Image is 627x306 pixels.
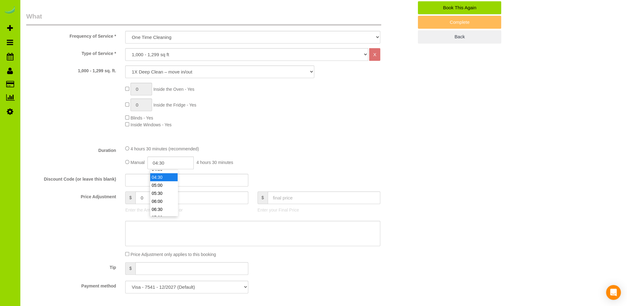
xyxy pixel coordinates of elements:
[125,191,135,204] span: $
[196,160,233,165] span: 4 hours 30 minutes
[22,145,121,153] label: Duration
[22,262,121,270] label: Tip
[130,160,145,165] span: Manual
[26,12,381,26] legend: What
[418,1,501,14] a: Book This Again
[130,122,171,127] span: Inside Windows - Yes
[130,146,199,151] span: 4 hours 30 minutes (recommended)
[22,65,121,74] label: 1,000 - 1,299 sq. ft.
[125,262,135,275] span: $
[125,207,248,213] p: Enter the Amount to Adjust, or
[606,285,621,300] div: Open Intercom Messenger
[22,48,121,57] label: Type of Service *
[22,174,121,182] label: Discount Code (or leave this blank)
[150,197,178,205] li: 06:00
[22,191,121,200] label: Price Adjustment
[418,30,501,43] a: Back
[258,207,380,213] p: Enter your Final Price
[4,6,16,15] img: Automaid Logo
[150,189,178,197] li: 05:30
[150,173,178,181] li: 04:30
[150,213,178,221] li: 07:00
[153,87,194,92] span: Inside the Oven - Yes
[22,281,121,289] label: Payment method
[130,115,153,120] span: Blinds - Yes
[153,103,196,107] span: Inside the Fridge - Yes
[130,252,216,257] span: Price Adjustment only applies to this booking
[150,205,178,213] li: 06:30
[150,181,178,189] li: 05:00
[268,191,381,204] input: final price
[22,31,121,39] label: Frequency of Service *
[258,191,268,204] span: $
